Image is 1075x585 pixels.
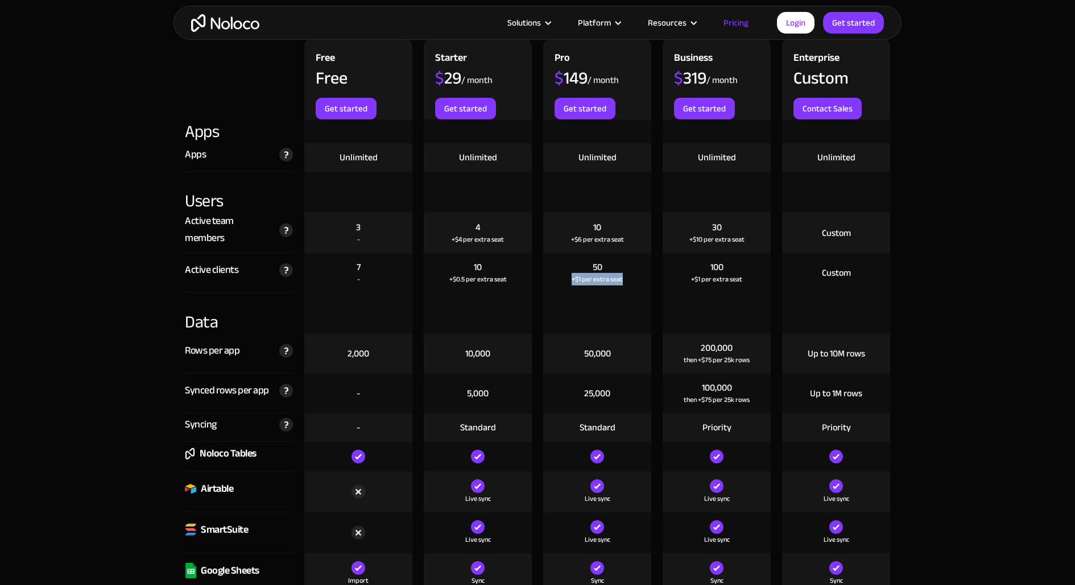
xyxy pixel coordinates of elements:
div: Airtable [201,480,233,497]
div: Live sync [824,493,849,504]
div: 29 [435,69,461,86]
div: Pro [555,49,570,69]
a: Contact Sales [793,98,862,119]
div: Apps [185,146,206,163]
div: Platform [578,15,611,30]
div: Up to 1M rows [810,387,862,400]
div: Active team members [185,213,274,247]
div: then +$75 per 25k rows [684,394,750,405]
div: Unlimited [340,151,378,164]
div: 100 [710,261,723,273]
div: +$1 per extra seat [572,273,623,285]
div: Syncing [185,416,217,433]
div: Unlimited [578,151,617,164]
div: +$1 per extra seat [691,273,742,285]
div: Custom [793,69,849,86]
a: Login [777,12,814,34]
div: Resources [634,15,709,30]
div: Priority [822,421,851,434]
div: Apps [185,119,293,143]
div: Solutions [493,15,564,30]
div: Platform [564,15,634,30]
div: 2,000 [348,347,369,360]
div: Standard [460,421,496,434]
div: 100,000 [702,381,732,394]
div: - [357,234,360,245]
div: Live sync [824,534,849,545]
div: Priority [702,421,731,434]
div: Free [316,69,348,86]
div: Live sync [704,493,730,504]
span: $ [555,62,564,94]
div: +$0.5 per extra seat [449,273,507,285]
div: 149 [555,69,588,86]
div: +$6 per extra seat [571,234,624,245]
div: 319 [674,69,706,86]
div: 4 [476,221,481,234]
div: 10 [474,261,482,273]
div: +$4 per extra seat [452,234,504,245]
div: Unlimited [459,151,497,164]
div: 7 [357,261,361,273]
div: Unlimited [698,151,736,164]
div: 30 [712,221,722,234]
div: / month [461,74,493,86]
div: Live sync [585,534,610,545]
div: Custom [822,227,851,239]
a: Get started [435,98,496,119]
div: Resources [648,15,687,30]
a: Get started [316,98,377,119]
div: - [357,421,360,434]
div: Data [185,293,293,334]
div: 3 [356,221,361,234]
div: Synced rows per app [185,382,269,399]
div: Solutions [507,15,541,30]
div: Up to 10M rows [808,347,865,360]
div: Custom [822,267,851,279]
div: Google Sheets [201,562,259,579]
div: Free [316,49,335,69]
a: Get started [674,98,735,119]
div: Live sync [465,493,491,504]
div: 200,000 [701,342,733,354]
div: Rows per app [185,342,239,359]
a: Get started [555,98,615,119]
div: Users [185,172,293,213]
div: +$10 per extra seat [689,234,745,245]
div: Business [674,49,713,69]
a: home [191,14,259,32]
div: 10 [593,221,601,234]
div: 50 [593,261,602,273]
div: Active clients [185,262,238,279]
span: $ [674,62,683,94]
div: / month [706,74,738,86]
div: Live sync [585,493,610,504]
div: - [357,387,360,400]
div: Live sync [465,534,491,545]
div: 5,000 [467,387,489,400]
div: Standard [580,421,615,434]
a: Pricing [709,15,763,30]
a: Get started [823,12,884,34]
div: Live sync [704,534,730,545]
div: Noloco Tables [200,445,257,462]
div: 25,000 [584,387,610,400]
div: SmartSuite [201,521,248,538]
div: / month [588,74,619,86]
div: then +$75 per 25k rows [684,354,750,366]
div: - [357,273,360,285]
div: Unlimited [817,151,855,164]
div: 50,000 [584,347,611,360]
span: $ [435,62,444,94]
div: 10,000 [465,347,490,360]
div: Enterprise [793,49,840,69]
div: Starter [435,49,467,69]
